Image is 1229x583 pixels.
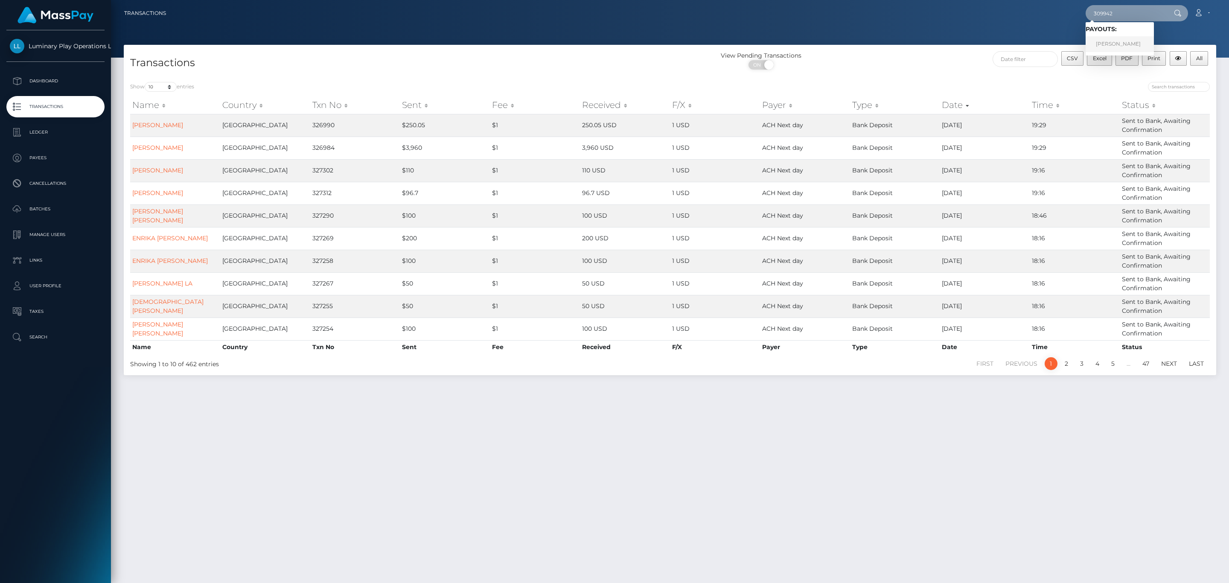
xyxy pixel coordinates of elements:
td: 1 USD [670,318,760,340]
td: 200 USD [580,227,670,250]
span: ACH Next day [762,280,803,287]
a: 47 [1138,357,1154,370]
td: [GEOGRAPHIC_DATA] [220,114,310,137]
td: 100 USD [580,250,670,272]
button: CSV [1061,51,1084,66]
a: 4 [1091,357,1104,370]
th: F/X: activate to sort column ascending [670,96,760,114]
td: Sent to Bank, Awaiting Confirmation [1120,250,1210,272]
a: Ledger [6,122,105,143]
td: 18:46 [1030,204,1120,227]
td: Bank Deposit [850,295,940,318]
a: [PERSON_NAME] [PERSON_NAME] [132,321,183,337]
th: Fee: activate to sort column ascending [490,96,580,114]
td: 327254 [310,318,400,340]
a: ENRIKA [PERSON_NAME] [132,234,208,242]
td: 50 USD [580,272,670,295]
th: Status: activate to sort column ascending [1120,96,1210,114]
p: User Profile [10,280,101,292]
button: Column visibility [1170,51,1187,66]
td: 327267 [310,272,400,295]
th: Date [940,340,1030,354]
td: Sent to Bank, Awaiting Confirmation [1120,227,1210,250]
td: $100 [400,250,490,272]
td: $3,960 [400,137,490,159]
a: Transactions [124,4,166,22]
td: 1 USD [670,159,760,182]
td: $110 [400,159,490,182]
td: [DATE] [940,227,1030,250]
td: 1 USD [670,137,760,159]
a: 3 [1075,357,1088,370]
a: 5 [1107,357,1119,370]
p: Payees [10,152,101,164]
th: Country [220,340,310,354]
td: Bank Deposit [850,227,940,250]
p: Taxes [10,305,101,318]
td: 110 USD [580,159,670,182]
td: 326990 [310,114,400,137]
a: [DEMOGRAPHIC_DATA][PERSON_NAME] [132,298,204,315]
span: ACH Next day [762,257,803,265]
th: Payer: activate to sort column ascending [760,96,850,114]
p: Search [10,331,101,344]
td: $1 [490,250,580,272]
select: Showentries [145,82,177,92]
th: Txn No [310,340,400,354]
td: 1 USD [670,295,760,318]
span: Luminary Play Operations Limited [6,42,105,50]
td: [GEOGRAPHIC_DATA] [220,204,310,227]
span: ACH Next day [762,189,803,197]
td: 327312 [310,182,400,204]
input: Search transactions [1148,82,1210,92]
h6: Payouts: [1086,26,1154,33]
p: Dashboard [10,75,101,87]
td: $200 [400,227,490,250]
td: [DATE] [940,137,1030,159]
td: Bank Deposit [850,182,940,204]
td: [DATE] [940,182,1030,204]
span: All [1196,55,1203,61]
td: Bank Deposit [850,318,940,340]
td: Bank Deposit [850,114,940,137]
a: Taxes [6,301,105,322]
td: Bank Deposit [850,250,940,272]
td: $1 [490,114,580,137]
a: 1 [1045,357,1057,370]
a: [PERSON_NAME] [132,144,183,152]
td: 326984 [310,137,400,159]
th: Date: activate to sort column ascending [940,96,1030,114]
a: Search [6,326,105,348]
th: Time: activate to sort column ascending [1030,96,1120,114]
td: [DATE] [940,272,1030,295]
th: Country: activate to sort column ascending [220,96,310,114]
a: [PERSON_NAME] LA [132,280,192,287]
th: Name: activate to sort column ascending [130,96,220,114]
td: Sent to Bank, Awaiting Confirmation [1120,204,1210,227]
span: Print [1147,55,1160,61]
td: Bank Deposit [850,137,940,159]
a: [PERSON_NAME] [132,121,183,129]
td: 19:29 [1030,114,1120,137]
td: [DATE] [940,159,1030,182]
th: Sent: activate to sort column ascending [400,96,490,114]
td: [DATE] [940,114,1030,137]
a: Manage Users [6,224,105,245]
h4: Transactions [130,55,664,70]
td: [DATE] [940,318,1030,340]
td: $50 [400,295,490,318]
button: All [1190,51,1208,66]
td: [GEOGRAPHIC_DATA] [220,295,310,318]
a: Cancellations [6,173,105,194]
p: Batches [10,203,101,216]
td: 327290 [310,204,400,227]
td: Sent to Bank, Awaiting Confirmation [1120,114,1210,137]
td: 50 USD [580,295,670,318]
td: [GEOGRAPHIC_DATA] [220,250,310,272]
td: $1 [490,204,580,227]
span: ACH Next day [762,234,803,242]
p: Ledger [10,126,101,139]
img: Luminary Play Operations Limited [10,39,24,53]
th: Time [1030,340,1120,354]
span: CSV [1067,55,1078,61]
